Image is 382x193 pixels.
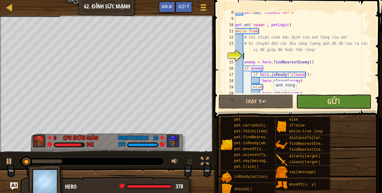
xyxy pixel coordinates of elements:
[289,160,320,164] span: cleave(target)
[234,147,270,151] span: pet.moveXY(x, y)
[276,83,295,88] code: anh hùng
[223,71,235,78] div: 17
[289,170,316,174] span: say(message)
[223,16,235,22] div: 9
[276,167,288,178] img: portrait.png
[289,148,327,152] span: findNearestItem()
[234,187,252,191] span: shield()
[185,156,196,168] button: ♫
[234,175,268,179] span: isReady(action)
[327,96,340,106] span: Gửi
[234,159,270,163] span: pet.say(message)
[223,34,235,40] div: 12
[219,94,293,109] button: Chạy ⇧↵
[276,154,288,166] img: portrait.png
[234,129,268,134] span: pet.fetch(item)
[166,134,180,147] img: thang_avatar_frame.png
[289,117,298,122] span: else
[196,1,211,16] button: Hiện game menu
[199,156,211,168] button: Bật tắt chế độ toàn màn hình
[289,154,320,159] span: attack(target)
[223,59,235,65] div: 15
[276,179,288,191] img: portrait.png
[289,129,323,134] span: while-true loop
[223,84,235,90] div: 19
[10,182,18,190] button: Ask AI
[54,134,60,140] div: 0
[223,40,235,53] div: 13
[118,142,126,148] div: 378
[33,134,46,147] img: thang_avatar_frame.png
[223,53,235,59] div: 14
[63,134,98,142] div: CPU Đơn Giản
[221,138,232,150] img: portrait.png
[86,142,94,148] div: 342
[223,65,235,71] div: 16
[234,153,292,157] span: pet.on(eventType, handler)
[276,139,288,151] img: portrait.png
[186,157,192,166] span: ♫
[159,1,175,13] button: Ask AI
[119,184,183,189] div: health: 378 / 378 (+0.13/s)
[296,94,371,109] button: Gửi
[162,3,172,9] span: Ask AI
[234,123,294,128] span: pet.carryUnit(target, x, y)
[234,117,241,122] span: pet
[234,135,294,140] span: pet.findNearestByType(type)
[234,165,259,169] span: pet.trick()
[169,156,182,168] button: Tùy chỉnh âm lượng
[234,141,279,145] span: pet.isReady(ability)
[221,171,232,183] img: portrait.png
[276,121,288,132] img: portrait.png
[289,136,329,140] span: distanceTo(target)
[65,183,188,191] div: Hero
[152,134,158,140] div: 56
[3,156,16,168] button: Ctrl + P: Play
[223,22,235,28] div: 10
[223,78,235,84] div: 18
[289,123,305,128] span: if/else
[289,182,316,187] span: moveXY(x, y)
[176,182,183,190] span: 378
[118,134,149,142] div: binhtFX68535
[178,3,189,9] span: Gợi ý
[223,9,235,16] div: 8
[223,90,235,96] div: 20
[223,28,235,34] div: 11
[289,142,329,146] span: findNearestEnemy()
